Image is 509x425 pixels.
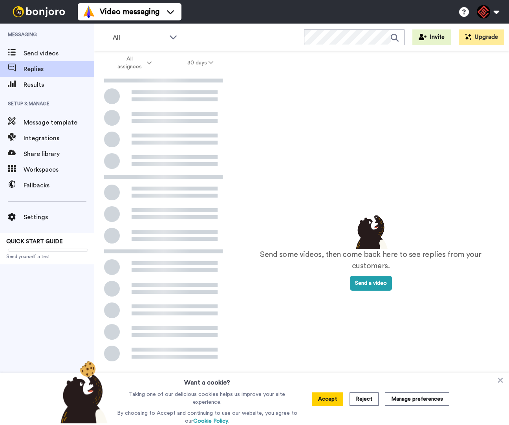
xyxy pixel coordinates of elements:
button: 30 days [170,56,231,70]
img: bear-with-cookie.png [53,361,112,423]
button: Accept [312,392,343,406]
span: Message template [24,118,94,127]
span: Fallbacks [24,181,94,190]
span: QUICK START GUIDE [6,239,63,244]
span: Video messaging [100,6,159,17]
span: Settings [24,212,94,222]
span: All [113,33,165,42]
span: Integrations [24,134,94,143]
img: results-emptystates.png [351,213,390,249]
span: Share library [24,149,94,159]
p: Taking one of our delicious cookies helps us improve your site experience. [115,390,299,406]
span: Workspaces [24,165,94,174]
button: Manage preferences [385,392,449,406]
span: Results [24,80,94,90]
a: Cookie Policy [193,418,228,424]
a: Send a video [350,280,392,286]
span: Replies [24,64,94,74]
span: Send yourself a test [6,253,88,260]
button: Reject [350,392,379,406]
button: All assignees [96,52,170,74]
h3: Want a cookie? [184,373,230,387]
img: vm-color.svg [82,5,95,18]
button: Send a video [350,276,392,291]
button: Upgrade [459,29,504,45]
span: All assignees [114,55,145,71]
p: Send some videos, then come back here to see replies from your customers. [248,249,493,271]
img: bj-logo-header-white.svg [9,6,68,17]
p: By choosing to Accept and continuing to use our website, you agree to our . [115,409,299,425]
button: Invite [412,29,451,45]
span: Send videos [24,49,94,58]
